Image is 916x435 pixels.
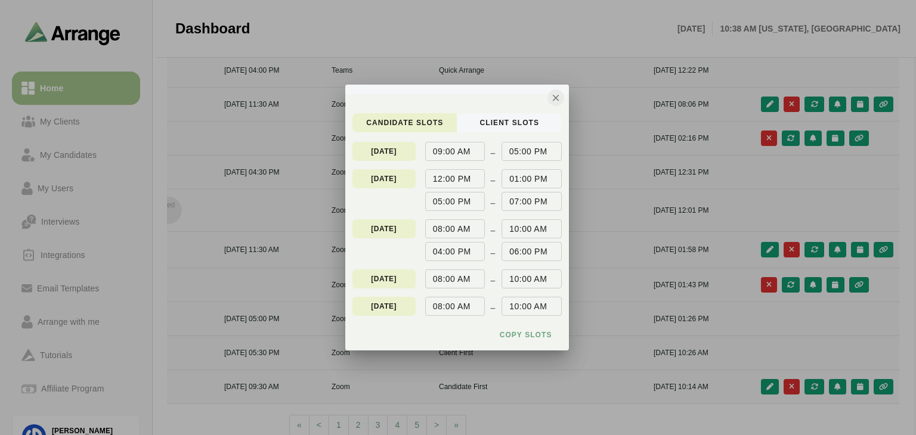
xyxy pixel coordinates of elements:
[509,246,547,257] p: 06:00 PM
[433,145,471,157] p: 09:00 AM
[509,300,547,312] p: 10:00 AM
[509,273,547,285] p: 10:00 AM
[371,175,397,182] p: [DATE]
[433,195,471,207] p: 05:00 PM
[509,195,547,207] p: 07:00 PM
[371,275,397,282] p: [DATE]
[490,324,562,346] button: Copy slots
[433,223,471,235] p: 08:00 AM
[499,330,552,340] span: Copy slots
[433,173,471,185] p: 12:00 PM
[509,223,547,235] p: 10:00 AM
[371,148,397,155] p: [DATE]
[433,273,471,285] p: 08:00 AM
[371,303,397,310] p: [DATE]
[433,246,471,257] p: 04:00 PM
[371,225,397,232] p: [DATE]
[457,113,562,132] button: client Slots
[352,113,457,132] button: candidate Slots
[509,173,547,185] p: 01:00 PM
[509,145,547,157] p: 05:00 PM
[433,300,471,312] p: 08:00 AM
[366,118,443,128] span: candidate Slots
[479,118,539,128] span: client Slots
